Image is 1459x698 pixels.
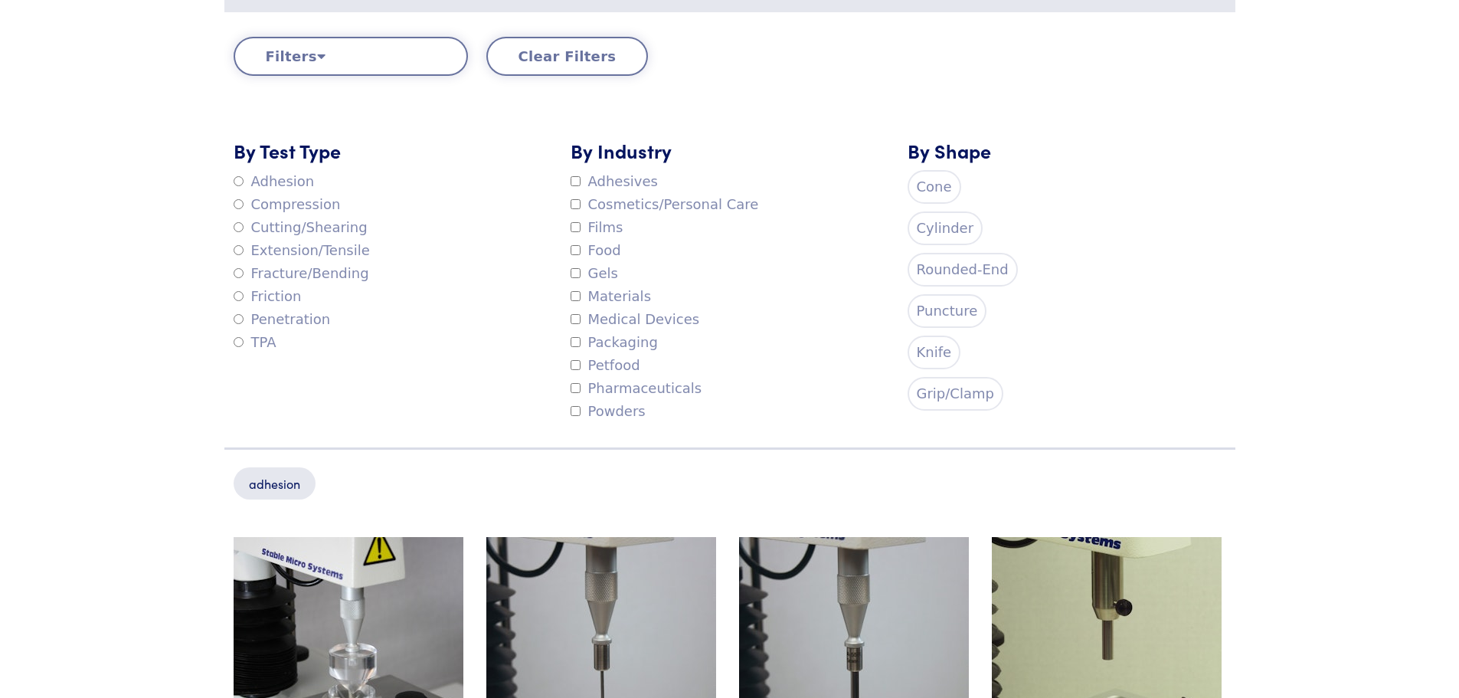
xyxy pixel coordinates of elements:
h5: By Shape [908,137,1226,164]
label: Adhesives [571,170,658,193]
input: Adhesives [571,176,581,186]
h5: By Test Type [234,137,552,164]
input: Packaging [571,337,581,347]
label: Medical Devices [571,308,700,331]
input: Compression [234,199,244,209]
label: Rounded-End [908,253,1018,287]
input: Cutting/Shearing [234,222,244,232]
label: Friction [234,285,302,308]
label: Fracture/Bending [234,262,369,285]
label: Cutting/Shearing [234,216,368,239]
input: Gels [571,268,581,278]
input: Pharmaceuticals [571,383,581,393]
input: Penetration [234,314,244,324]
label: Powders [571,400,646,423]
button: Clear Filters [486,37,649,76]
label: Grip/Clamp [908,377,1003,411]
input: Extension/Tensile [234,245,244,255]
input: Fracture/Bending [234,268,244,278]
label: Packaging [571,331,658,354]
input: Petfood [571,360,581,370]
label: Adhesion [234,170,315,193]
label: TPA [234,331,276,354]
input: TPA [234,337,244,347]
label: Petfood [571,354,640,377]
input: Films [571,222,581,232]
label: Pharmaceuticals [571,377,702,400]
h5: By Industry [571,137,889,164]
label: Materials [571,285,652,308]
input: Materials [571,291,581,301]
label: Food [571,239,621,262]
label: Cosmetics/Personal Care [571,193,759,216]
input: Powders [571,406,581,416]
label: Puncture [908,294,987,328]
label: Knife [908,336,961,369]
input: Cosmetics/Personal Care [571,199,581,209]
label: Cylinder [908,211,983,245]
label: Gels [571,262,618,285]
label: Films [571,216,623,239]
p: adhesion [234,467,316,500]
label: Penetration [234,308,331,331]
button: Filters [234,37,468,76]
input: Medical Devices [571,314,581,324]
label: Cone [908,170,961,204]
label: Compression [234,193,341,216]
input: Friction [234,291,244,301]
input: Food [571,245,581,255]
input: Adhesion [234,176,244,186]
label: Extension/Tensile [234,239,370,262]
